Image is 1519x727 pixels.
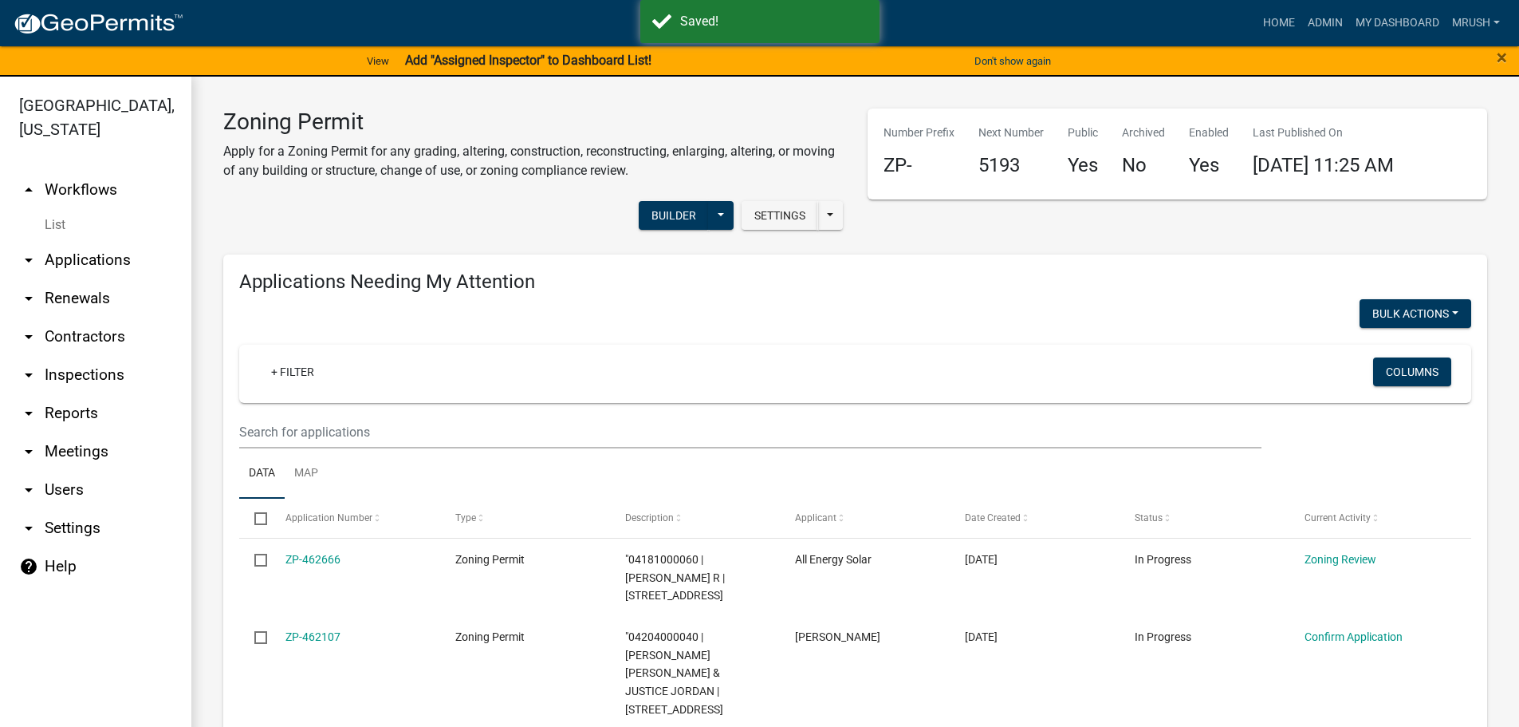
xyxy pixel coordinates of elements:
span: In Progress [1135,553,1191,566]
a: MRush [1446,8,1506,38]
datatable-header-cell: Status [1120,499,1289,537]
a: Home [1257,8,1301,38]
datatable-header-cell: Description [610,499,780,537]
span: 08/11/2025 [965,630,998,643]
h4: Applications Needing My Attention [239,271,1471,294]
strong: Add "Assigned Inspector" to Dashboard List! [405,53,651,68]
i: help [19,557,38,576]
p: Next Number [978,124,1044,141]
span: All Energy Solar [795,553,872,566]
button: Don't show again [968,48,1057,74]
span: Current Activity [1305,512,1371,524]
h4: Yes [1189,154,1229,177]
a: Data [239,448,285,500]
button: Close [1497,48,1507,67]
p: Archived [1122,124,1165,141]
span: × [1497,46,1507,69]
span: [DATE] 11:25 AM [1253,154,1394,176]
a: Map [285,448,328,500]
a: Admin [1301,8,1349,38]
span: Applicant [795,512,836,524]
p: Number Prefix [883,124,954,141]
a: ZP-462666 [285,553,340,566]
i: arrow_drop_down [19,289,38,308]
i: arrow_drop_down [19,480,38,500]
span: Ryanne Prochnow [795,630,880,643]
p: Public [1068,124,1098,141]
span: In Progress [1135,630,1191,643]
datatable-header-cell: Applicant [780,499,950,537]
p: Apply for a Zoning Permit for any grading, altering, construction, reconstructing, enlarging, alt... [223,142,844,180]
h4: 5193 [978,154,1044,177]
span: Description [625,512,674,524]
i: arrow_drop_down [19,519,38,538]
span: Type [455,512,476,524]
i: arrow_drop_down [19,327,38,346]
a: Confirm Application [1305,630,1403,643]
datatable-header-cell: Current Activity [1289,499,1459,537]
datatable-header-cell: Type [439,499,609,537]
span: Zoning Permit [455,630,525,643]
i: arrow_drop_down [19,442,38,461]
i: arrow_drop_down [19,404,38,423]
a: ZP-462107 [285,630,340,643]
button: Settings [742,201,818,230]
a: + Filter [258,358,327,386]
a: Zoning Review [1305,553,1376,566]
h4: No [1122,154,1165,177]
h4: Yes [1068,154,1098,177]
datatable-header-cell: Date Created [950,499,1120,537]
button: Columns [1373,358,1451,386]
span: Application Number [285,512,372,524]
span: "04181000060 | NELSON CURTIS R | 22675 SPRUCE AVE [625,553,725,603]
i: arrow_drop_down [19,251,38,270]
h4: ZP- [883,154,954,177]
span: "04204000040 | HOWEY JAMES STEPHEN & JUSTICE JORDAN | 21448 ULMUS AVE [625,630,723,716]
p: Enabled [1189,124,1229,141]
div: Saved! [680,12,868,31]
button: Builder [639,201,709,230]
h3: Zoning Permit [223,109,844,136]
span: 08/12/2025 [965,553,998,566]
datatable-header-cell: Application Number [270,499,439,537]
span: Date Created [965,512,1021,524]
datatable-header-cell: Select [239,499,270,537]
p: Last Published On [1253,124,1394,141]
i: arrow_drop_down [19,365,38,385]
a: My Dashboard [1349,8,1446,38]
i: arrow_drop_up [19,180,38,200]
button: Bulk Actions [1360,299,1471,328]
a: View [360,48,395,74]
input: Search for applications [239,416,1261,448]
span: Status [1135,512,1163,524]
span: Zoning Permit [455,553,525,566]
